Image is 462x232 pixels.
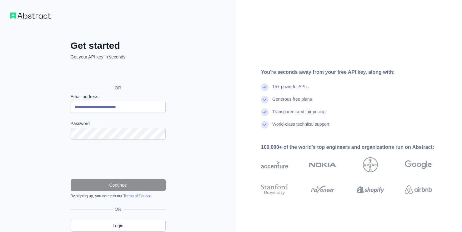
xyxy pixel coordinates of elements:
[357,183,384,197] img: shopify
[309,183,336,197] img: payoneer
[71,54,166,60] p: Get your API key in seconds
[71,194,166,199] div: By signing up, you agree to our .
[261,157,288,172] img: accenture
[405,157,432,172] img: google
[71,147,166,172] iframe: reCAPTCHA
[71,120,166,127] label: Password
[71,93,166,100] label: Email address
[272,83,309,96] div: 15+ powerful API's
[110,85,126,91] span: OR
[261,68,452,76] div: You're seconds away from your free API key, along with:
[261,144,452,151] div: 100,000+ of the world's top engineers and organizations run on Abstract:
[68,67,168,81] iframe: Botón de Acceder con Google
[112,206,124,212] span: OR
[261,183,288,197] img: stanford university
[261,96,269,103] img: check mark
[261,121,269,129] img: check mark
[123,194,151,198] a: Terms of Service
[272,96,312,108] div: Generous free plans
[71,40,166,51] h2: Get started
[363,157,378,172] img: bayer
[261,83,269,91] img: check mark
[71,220,166,232] a: Login
[272,121,329,134] div: World-class technical support
[10,13,51,19] img: Workflow
[309,157,336,172] img: nokia
[405,183,432,197] img: airbnb
[71,179,166,191] button: Continue
[272,108,326,121] div: Transparent and fair pricing
[261,108,269,116] img: check mark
